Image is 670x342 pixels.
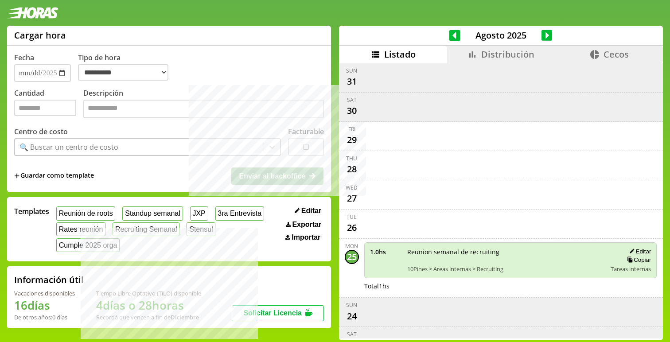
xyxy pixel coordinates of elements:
[407,265,605,273] span: 10Pines > Areas internas > Recruiting
[345,133,359,147] div: 29
[14,171,19,181] span: +
[460,29,541,41] span: Agosto 2025
[345,250,359,264] div: 25
[292,206,324,215] button: Editar
[288,127,324,136] label: Facturable
[122,206,183,220] button: Standup semanal
[78,53,175,82] label: Tipo de hora
[232,305,324,321] button: Solicitar Licencia
[171,313,199,321] b: Diciembre
[346,301,357,309] div: Sun
[96,313,201,321] div: Recordá que vencen a fin de
[14,289,75,297] div: Vacaciones disponibles
[215,206,264,220] button: 3ra Entrevista
[346,155,357,162] div: Thu
[345,104,359,118] div: 30
[339,63,663,339] div: scrollable content
[345,242,358,250] div: Mon
[14,171,94,181] span: +Guardar como template
[624,256,651,264] button: Copiar
[56,238,120,252] button: Cumple 2025 orga
[56,206,115,220] button: Reunión de roots
[407,248,605,256] span: Reunion semanal de recruiting
[346,184,358,191] div: Wed
[301,207,321,215] span: Editar
[14,100,76,116] input: Cantidad
[627,248,651,255] button: Editar
[14,29,66,41] h1: Cargar hora
[243,309,302,317] span: Solicitar Licencia
[14,127,68,136] label: Centro de costo
[7,7,58,19] img: logotipo
[283,220,324,229] button: Exportar
[14,53,34,62] label: Fecha
[345,221,359,235] div: 26
[292,233,320,241] span: Importar
[346,67,357,74] div: Sun
[56,222,105,236] button: Rates reunión
[348,125,355,133] div: Fri
[83,100,324,118] textarea: Descripción
[347,330,357,338] div: Sat
[96,289,201,297] div: Tiempo Libre Optativo (TiLO) disponible
[14,88,83,120] label: Cantidad
[83,88,324,120] label: Descripción
[345,162,359,176] div: 28
[345,74,359,89] div: 31
[345,309,359,323] div: 24
[347,213,357,221] div: Tue
[14,313,75,321] div: De otros años: 0 días
[187,222,215,236] button: Stensul
[78,64,168,81] select: Tipo de hora
[190,206,208,220] button: JXP
[96,297,201,313] h1: 4 días o 28 horas
[481,48,534,60] span: Distribución
[14,206,49,216] span: Templates
[292,221,321,229] span: Exportar
[113,222,179,236] button: Recruiting Semanal
[604,48,629,60] span: Cecos
[14,297,75,313] h1: 16 días
[611,265,651,273] span: Tareas internas
[370,248,401,256] span: 1.0 hs
[19,142,118,152] div: 🔍 Buscar un centro de costo
[384,48,416,60] span: Listado
[364,282,657,290] div: Total 1 hs
[347,96,357,104] div: Sat
[14,274,84,286] h2: Información útil
[345,191,359,206] div: 27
